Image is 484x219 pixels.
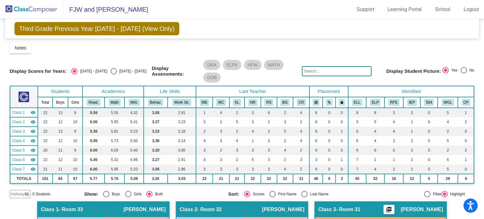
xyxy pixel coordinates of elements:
td: 2 [384,164,403,174]
button: BG [280,99,290,106]
td: 10 [68,164,83,174]
td: 4 [366,127,384,136]
td: 3 [261,155,277,164]
td: 5 [277,127,293,136]
td: 0 [336,146,348,155]
td: 21 [229,174,245,183]
button: CR [297,99,306,106]
button: KL [233,99,241,106]
td: 3.23 [144,127,168,136]
mat-radio-group: Select an option [442,67,474,75]
td: 0 [323,127,336,136]
th: Total [38,97,53,108]
td: 5.77 [83,174,105,183]
td: 7 [348,164,366,174]
td: 20 [38,146,53,155]
td: Nancy Gordon - Room 36 [10,136,38,146]
td: 6 [438,155,458,164]
th: Students [38,86,83,97]
td: 2 [293,164,309,174]
td: 2 [336,174,348,183]
td: 5 [229,117,245,127]
th: Mark Butler [196,97,212,108]
span: Class 7 [12,166,25,172]
td: 3 [245,117,261,127]
td: 5.73 [105,136,124,146]
td: 84 [53,174,68,183]
td: 3 [309,155,323,164]
td: 6 [348,146,366,155]
th: Individualized Education Plan [403,97,420,108]
td: 22 [38,136,53,146]
td: 3.14 [168,136,196,146]
td: 3 [245,146,261,155]
td: 22 [38,155,53,164]
td: 3 [213,127,229,136]
td: Faith Ruckman - Room 32 [10,117,38,127]
td: 0 [323,117,336,127]
th: Keep with students [323,97,336,108]
td: 3 [213,164,229,174]
td: 2 [403,164,420,174]
td: 12 [53,155,68,164]
td: 0 [458,127,474,136]
th: Boys [53,97,68,108]
td: 21 [213,174,229,183]
button: IEP [407,99,417,106]
td: 5.45 [83,155,105,164]
td: 3 [261,136,277,146]
td: 2 [403,146,420,155]
td: 13 [53,108,68,117]
button: Behav. [148,99,163,106]
td: 3.05 [144,164,168,174]
td: 5.59 [83,108,105,117]
th: Cleared Parent [458,97,474,108]
td: 4 [229,136,245,146]
td: 6 [348,136,366,146]
td: 5 [196,117,212,127]
td: 1 [403,127,420,136]
td: 4.86 [124,155,144,164]
td: 5 [438,164,458,174]
td: 6.05 [105,146,124,155]
span: Class 2 [12,119,25,125]
td: 3.18 [168,127,196,136]
td: 0 [323,146,336,155]
td: 3.03 [168,174,196,183]
th: Placement [309,86,348,97]
td: 16 [384,174,403,183]
td: 5 [366,117,384,127]
td: 6 [309,108,323,117]
mat-radio-group: Select an option [84,191,223,197]
td: 0 [336,136,348,146]
td: 8 [348,108,366,117]
th: Last Teacher [196,86,309,97]
td: 3 [261,146,277,155]
td: 9 [309,164,323,174]
td: 151 [38,174,53,183]
td: 2 [196,127,212,136]
td: 1 [336,155,348,164]
button: CP [462,99,470,106]
td: 4 [366,136,384,146]
td: 0 [323,108,336,117]
span: Notes [15,45,26,50]
th: Identified [348,86,474,97]
td: 2 [293,146,309,155]
div: [DATE] - [DATE] [78,68,107,74]
td: 0 [458,136,474,146]
td: 5.55 [105,108,124,117]
button: 504 [424,99,434,106]
td: 6.00 [83,146,105,155]
td: 0 [384,146,403,155]
span: Class 1 [12,110,25,115]
td: 2.91 [168,108,196,117]
td: 2.86 [168,164,196,174]
td: 6 [309,136,323,146]
td: 4 [245,127,261,136]
button: WGL [442,99,454,106]
mat-radio-group: Select an option [71,68,146,74]
th: Life Skills [144,86,196,97]
td: 5.00 [124,136,144,146]
input: Search... [302,66,372,76]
